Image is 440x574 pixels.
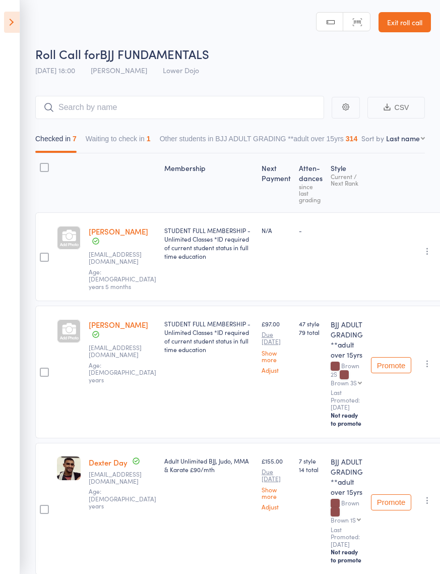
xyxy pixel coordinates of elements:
button: Checked in7 [35,130,77,153]
small: howardedgarbailey@hotmail.com [89,344,154,359]
label: Sort by [361,133,384,143]
div: Brown 3S [331,379,357,386]
a: Show more [262,486,291,499]
div: Style [327,158,367,208]
div: BJJ ADULT GRADING **adult over 15yrs [331,319,363,360]
input: Search by name [35,96,324,119]
div: since last grading [299,183,323,203]
span: 79 total [299,328,323,336]
button: Other students in BJJ ADULT GRADING **adult over 15yrs314 [160,130,358,153]
a: [PERSON_NAME] [89,319,148,330]
a: Adjust [262,367,291,373]
div: Brown [331,499,363,523]
div: £97.00 [262,319,291,373]
div: Not ready to promote [331,411,363,427]
div: Brown 2S [331,362,363,386]
div: BJJ ADULT GRADING **adult over 15yrs [331,456,363,497]
small: dexta1988@gmail.com [89,471,154,485]
div: Adult Unlimited BJJ, Judo, MMA & Karate £90/mth [164,456,254,474]
button: CSV [367,97,425,119]
div: Not ready to promote [331,548,363,564]
a: Adjust [262,503,291,510]
span: 47 style [299,319,323,328]
div: Current / Next Rank [331,173,363,186]
small: Due [DATE] [262,331,291,346]
div: 7 [73,135,77,143]
span: [DATE] 18:00 [35,65,75,75]
small: jeongwooahn28@gmail.com [89,251,154,265]
small: Due [DATE] [262,468,291,483]
a: [PERSON_NAME] [89,226,148,237]
div: Next Payment [258,158,295,208]
div: Last name [386,133,420,143]
div: £155.00 [262,456,291,510]
button: Waiting to check in1 [86,130,151,153]
a: Dexter Day [89,457,128,468]
img: image1652873928.png [57,456,81,480]
span: Age: [DEMOGRAPHIC_DATA] years [89,361,156,384]
div: - [299,226,323,235]
a: Show more [262,350,291,363]
span: [PERSON_NAME] [91,65,147,75]
div: STUDENT FULL MEMBERSHIP - Unlimited Classes *ID required of current student status in full time e... [164,319,254,354]
div: Atten­dances [295,158,327,208]
small: Last Promoted: [DATE] [331,389,363,411]
a: Exit roll call [379,12,431,32]
span: Age: [DEMOGRAPHIC_DATA] years 5 months [89,267,156,291]
span: 14 total [299,465,323,474]
div: Membership [160,158,258,208]
div: 1 [147,135,151,143]
span: Lower Dojo [163,65,199,75]
span: BJJ FUNDAMENTALS [100,45,209,62]
div: Brown 1S [331,516,356,523]
span: Roll Call for [35,45,100,62]
span: 7 style [299,456,323,465]
div: STUDENT FULL MEMBERSHIP - Unlimited Classes *ID required of current student status in full time e... [164,226,254,260]
small: Last Promoted: [DATE] [331,526,363,548]
button: Promote [371,357,411,373]
div: 314 [346,135,357,143]
span: Age: [DEMOGRAPHIC_DATA] years [89,487,156,510]
button: Promote [371,494,411,510]
div: N/A [262,226,291,235]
